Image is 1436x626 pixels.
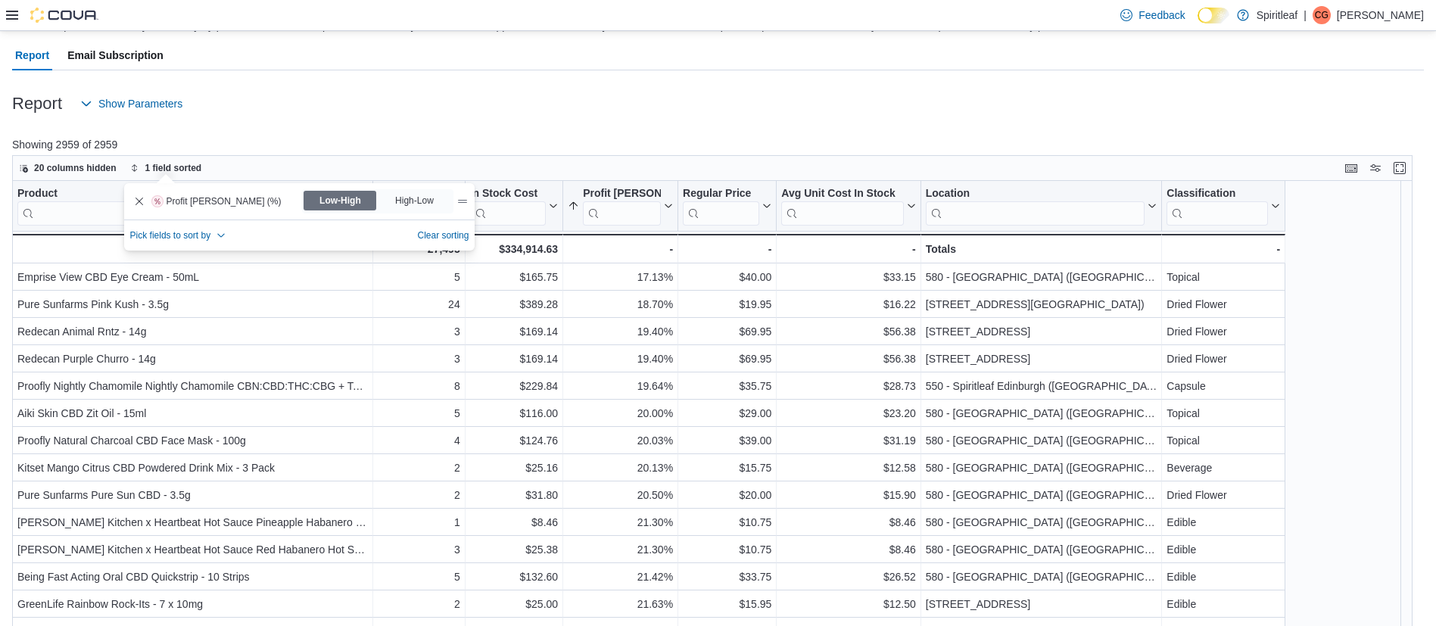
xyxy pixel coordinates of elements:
[781,187,903,201] div: Avg Unit Cost In Stock
[683,187,759,201] div: Regular Price
[378,323,460,341] div: 3
[926,187,1145,226] div: Location
[378,350,460,369] div: 3
[926,596,1157,614] div: [STREET_ADDRESS]
[781,432,915,450] div: $31.19
[17,596,368,614] div: GreenLife Rainbow Rock-Its - 7 x 10mg
[683,323,771,341] div: $69.95
[1167,187,1268,226] div: Classification
[17,269,368,287] div: Emprise View CBD Eye Cream - 50mL
[17,187,356,201] div: Product
[683,432,771,450] div: $39.00
[926,187,1145,201] div: Location
[568,350,673,369] div: 19.40%
[470,350,558,369] div: $169.14
[926,323,1157,341] div: [STREET_ADDRESS]
[470,514,558,532] div: $8.46
[17,240,368,258] div: -
[926,432,1157,450] div: 580 - [GEOGRAPHIC_DATA] ([GEOGRAPHIC_DATA])
[926,487,1157,505] div: 580 - [GEOGRAPHIC_DATA] ([GEOGRAPHIC_DATA])
[17,541,368,559] div: [PERSON_NAME] Kitchen x Heartbeat Hot Sauce Red Habanero Hot Sauce - 1 x 10mg
[568,541,673,559] div: 21.30%
[781,187,915,226] button: Avg Unit Cost In Stock
[378,459,460,478] div: 2
[130,226,226,244] button: Pick fields to sort by
[17,432,368,450] div: Proofly Natural Charcoal CBD Face Mask - 100g
[926,459,1157,478] div: 580 - [GEOGRAPHIC_DATA] ([GEOGRAPHIC_DATA])
[470,405,558,423] div: $116.00
[470,459,558,478] div: $25.16
[378,432,460,450] div: 4
[1167,378,1280,396] div: Capsule
[130,229,211,241] span: Pick fields to sort by
[17,487,368,505] div: Pure Sunfarms Pure Sun CBD - 3.5g
[1167,240,1280,258] div: -
[683,378,771,396] div: $35.75
[378,541,460,559] div: 3
[98,96,182,111] span: Show Parameters
[1313,6,1331,24] div: Clayton G
[781,378,915,396] div: $28.73
[470,432,558,450] div: $124.76
[1198,23,1198,24] span: Dark Mode
[1167,269,1280,287] div: Topical
[470,187,546,226] div: In Stock Cost
[781,405,915,423] div: $23.20
[17,514,368,532] div: [PERSON_NAME] Kitchen x Heartbeat Hot Sauce Pineapple Habanero Hot Sauce - 1 x 10mg
[378,487,460,505] div: 2
[17,459,368,478] div: Kitset Mango Citrus CBD Powdered Drink Mix - 3 Pack
[683,187,759,226] div: Regular Price
[470,240,558,258] div: $334,914.63
[378,514,460,532] div: 1
[781,596,915,614] div: $12.50
[1167,350,1280,369] div: Dried Flower
[683,296,771,314] div: $19.95
[683,269,771,287] div: $40.00
[926,568,1157,587] div: 580 - [GEOGRAPHIC_DATA] ([GEOGRAPHIC_DATA])
[568,596,673,614] div: 21.63%
[417,229,469,241] span: Clear sorting
[583,187,661,201] div: Profit [PERSON_NAME] (%)
[470,187,546,201] div: In Stock Cost
[34,162,117,174] span: 20 columns hidden
[67,40,164,70] span: Email Subscription
[456,195,469,207] div: Drag handle
[683,350,771,369] div: $69.95
[124,159,208,177] button: 1 field sorted
[470,568,558,587] div: $132.60
[17,405,368,423] div: Aiki Skin CBD Zit Oil - 15ml
[30,8,98,23] img: Cova
[15,40,49,70] span: Report
[926,187,1157,226] button: Location
[17,187,356,226] div: Product
[926,350,1157,369] div: [STREET_ADDRESS]
[1198,8,1229,23] input: Dark Mode
[167,195,282,207] p: Profit [PERSON_NAME] (%)
[17,187,368,226] button: Product
[378,405,460,423] div: 5
[568,187,673,226] button: Profit [PERSON_NAME] (%)
[568,378,673,396] div: 19.64%
[1391,159,1409,177] button: Enter fullscreen
[583,187,661,226] div: Profit Margin (%)
[470,487,558,505] div: $31.80
[683,541,771,559] div: $10.75
[1366,159,1385,177] button: Display options
[74,89,188,119] button: Show Parameters
[378,296,460,314] div: 24
[1315,6,1329,24] span: CG
[1257,6,1297,24] p: Spiritleaf
[683,405,771,423] div: $29.00
[470,296,558,314] div: $389.28
[1167,187,1280,226] button: Classification
[17,323,368,341] div: Redecan Animal Rntz - 14g
[378,568,460,587] div: 5
[378,378,460,396] div: 8
[781,350,915,369] div: $56.38
[926,269,1157,287] div: 580 - [GEOGRAPHIC_DATA] ([GEOGRAPHIC_DATA])
[781,240,915,258] div: -
[926,296,1157,314] div: [STREET_ADDRESS][GEOGRAPHIC_DATA])
[1342,159,1360,177] button: Keyboard shortcuts
[568,405,673,423] div: 20.00%
[926,405,1157,423] div: 580 - [GEOGRAPHIC_DATA] ([GEOGRAPHIC_DATA])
